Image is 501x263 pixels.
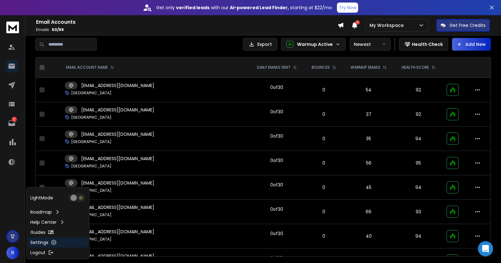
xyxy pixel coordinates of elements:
p: 0 [309,135,339,142]
td: 95 [394,151,443,175]
td: 40 [343,224,394,248]
p: Health Check [412,41,443,47]
p: 0 [309,87,339,93]
a: Roadmap [28,207,88,217]
div: EMAIL ACCOUNT NAME [66,65,114,70]
div: 0 of 30 [270,84,283,91]
span: 50 / 66 [52,27,64,32]
button: Export [243,38,277,51]
td: 66 [343,200,394,224]
p: WARMUP EMAILS [351,65,380,70]
p: [EMAIL_ADDRESS][DOMAIN_NAME] [81,131,154,137]
p: [GEOGRAPHIC_DATA] [71,188,112,193]
p: [GEOGRAPHIC_DATA] [71,115,112,120]
button: R [6,247,19,259]
p: 0 [309,111,339,117]
p: [GEOGRAPHIC_DATA] [71,237,112,242]
button: Newest [350,38,391,51]
div: 0 of 30 [270,133,283,139]
td: 45 [343,175,394,200]
p: [EMAIL_ADDRESS][DOMAIN_NAME] [81,107,154,113]
td: 94 [394,224,443,248]
div: 1 of 30 [271,255,283,261]
a: 1 [5,117,18,129]
p: My Workspace [370,22,406,28]
td: 92 [394,78,443,102]
p: Try Now [339,4,356,11]
p: 0 [309,233,339,239]
button: Try Now [337,3,358,13]
div: Open Intercom Messenger [478,241,493,256]
a: Help Center [28,217,88,227]
p: Get only with our starting at $22/mo [156,4,332,11]
p: Light Mode [30,195,53,201]
p: Help Center [30,219,57,225]
p: DAILY EMAILS SENT [257,65,290,70]
td: 94 [394,175,443,200]
p: 0 [309,184,339,191]
p: Warmup Active [297,41,333,47]
a: Settings [28,237,88,247]
div: 0 of 30 [270,182,283,188]
a: Guides [28,227,88,237]
td: 94 [394,127,443,151]
td: 54 [343,78,394,102]
div: 0 of 30 [270,157,283,164]
strong: AI-powered Lead Finder, [230,4,289,11]
p: HEALTH SCORE [402,65,429,70]
p: Emails : [36,27,338,32]
td: 92 [394,102,443,127]
td: 56 [343,151,394,175]
div: 0 of 30 [270,109,283,115]
p: Settings [30,239,48,246]
td: 93 [394,200,443,224]
p: Get Free Credits [449,22,486,28]
strong: verified leads [176,4,210,11]
p: BOUNCES [312,65,330,70]
p: [GEOGRAPHIC_DATA] [71,212,112,217]
p: [EMAIL_ADDRESS][DOMAIN_NAME] [81,253,154,259]
p: 0 [309,160,339,166]
p: Guides [30,229,46,235]
p: [GEOGRAPHIC_DATA] [71,139,112,144]
p: [EMAIL_ADDRESS][DOMAIN_NAME] [81,204,154,210]
p: [EMAIL_ADDRESS][DOMAIN_NAME] [81,180,154,186]
h1: Email Accounts [36,18,338,26]
button: Health Check [399,38,448,51]
span: 1 [355,20,360,25]
button: Add New [452,38,491,51]
p: [EMAIL_ADDRESS][DOMAIN_NAME] [81,229,154,235]
p: [GEOGRAPHIC_DATA] [71,91,112,96]
td: 37 [343,102,394,127]
img: logo [6,22,19,33]
button: Get Free Credits [436,19,490,32]
p: [EMAIL_ADDRESS][DOMAIN_NAME] [81,82,154,89]
p: 0 [309,209,339,215]
p: Roadmap [30,209,52,215]
p: [EMAIL_ADDRESS][DOMAIN_NAME] [81,155,154,162]
div: 0 of 30 [270,206,283,212]
td: 35 [343,127,394,151]
p: 1 [12,117,17,122]
p: Logout [30,249,46,256]
div: 0 of 30 [270,230,283,237]
p: [GEOGRAPHIC_DATA] [71,164,112,169]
